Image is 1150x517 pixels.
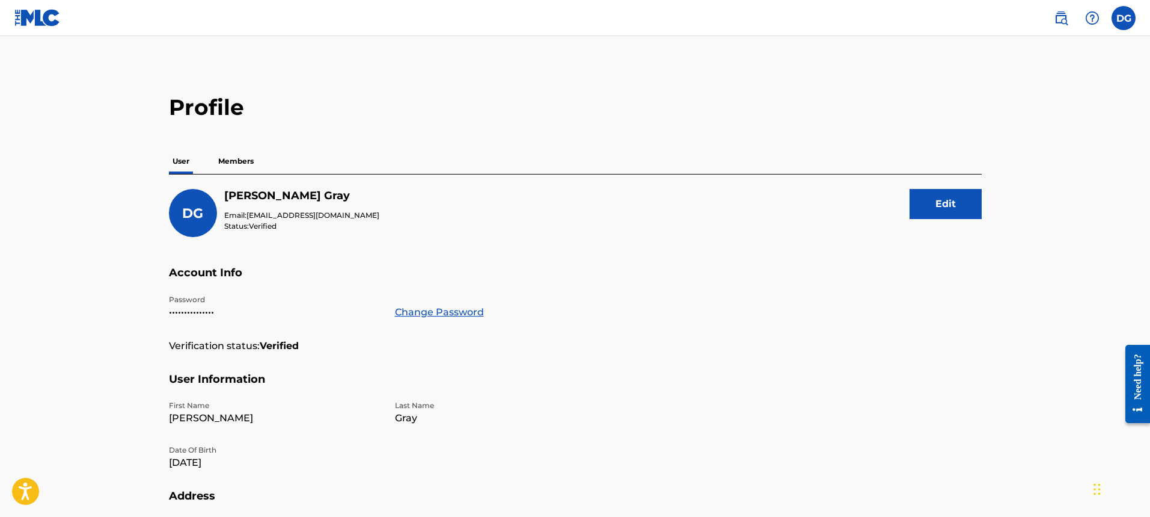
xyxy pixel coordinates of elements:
[910,189,982,219] button: Edit
[224,189,379,203] h5: Deleon Gray
[1085,11,1100,25] img: help
[224,221,379,232] p: Status:
[169,411,381,426] p: [PERSON_NAME]
[169,445,381,456] p: Date Of Birth
[169,94,982,121] h2: Profile
[224,210,379,221] p: Email:
[1090,459,1150,517] iframe: Chat Widget
[1080,6,1104,30] div: Help
[169,294,381,305] p: Password
[169,373,982,401] h5: User Information
[169,400,381,411] p: First Name
[395,400,607,411] p: Last Name
[1054,11,1068,25] img: search
[260,339,299,353] strong: Verified
[1093,471,1101,507] div: Drag
[169,149,193,174] p: User
[169,266,982,294] h5: Account Info
[169,456,381,470] p: [DATE]
[395,411,607,426] p: Gray
[182,205,203,221] span: DG
[14,9,61,26] img: MLC Logo
[1116,336,1150,433] iframe: Resource Center
[169,339,260,353] p: Verification status:
[1049,6,1073,30] a: Public Search
[249,221,277,231] span: Verified
[169,305,381,320] p: •••••••••••••••
[1112,6,1136,30] div: User Menu
[395,305,484,320] a: Change Password
[246,211,379,220] span: [EMAIL_ADDRESS][DOMAIN_NAME]
[215,149,257,174] p: Members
